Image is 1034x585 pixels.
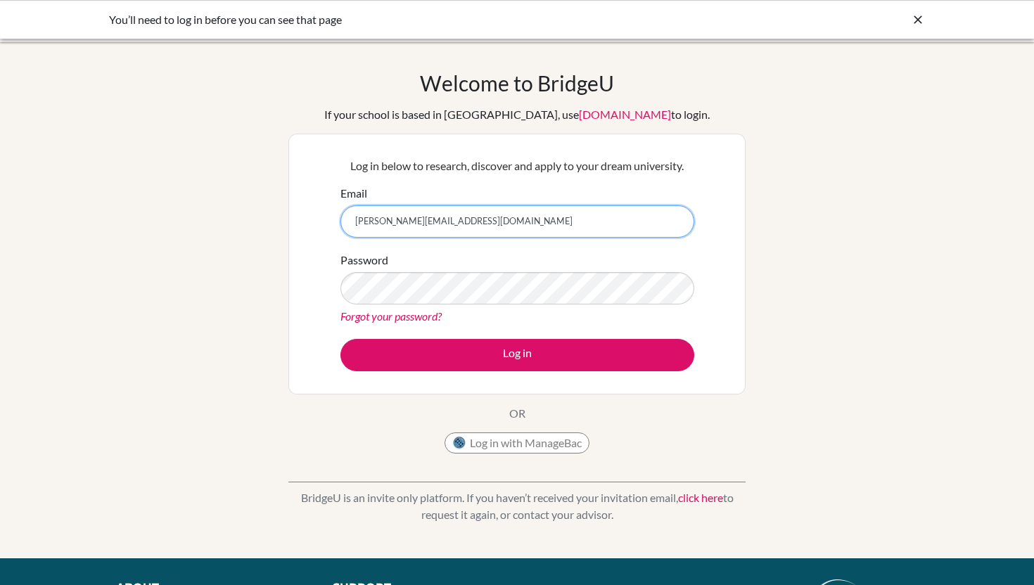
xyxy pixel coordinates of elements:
[340,185,367,202] label: Email
[324,106,710,123] div: If your school is based in [GEOGRAPHIC_DATA], use to login.
[340,252,388,269] label: Password
[109,11,714,28] div: You’ll need to log in before you can see that page
[340,309,442,323] a: Forgot your password?
[288,489,746,523] p: BridgeU is an invite only platform. If you haven’t received your invitation email, to request it ...
[445,432,589,454] button: Log in with ManageBac
[678,491,723,504] a: click here
[340,157,694,174] p: Log in below to research, discover and apply to your dream university.
[340,339,694,371] button: Log in
[579,108,671,121] a: [DOMAIN_NAME]
[420,70,614,96] h1: Welcome to BridgeU
[509,405,525,422] p: OR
